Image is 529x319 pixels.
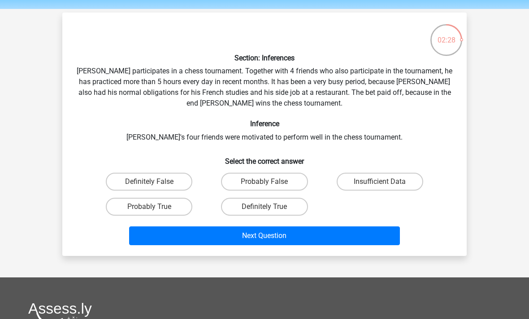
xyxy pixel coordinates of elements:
label: Probably False [221,173,308,191]
label: Definitely False [106,173,192,191]
div: 02:28 [429,23,463,46]
h6: Select the correct answer [77,150,452,166]
h6: Inference [77,119,452,128]
label: Probably True [106,198,192,216]
h6: Section: Inferences [77,54,452,62]
button: Next Question [129,226,400,245]
label: Definitely True [221,198,308,216]
div: [PERSON_NAME] participates in a chess tournament. Together with 4 friends who also participate in... [66,20,463,249]
label: Insufficient Data [337,173,423,191]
